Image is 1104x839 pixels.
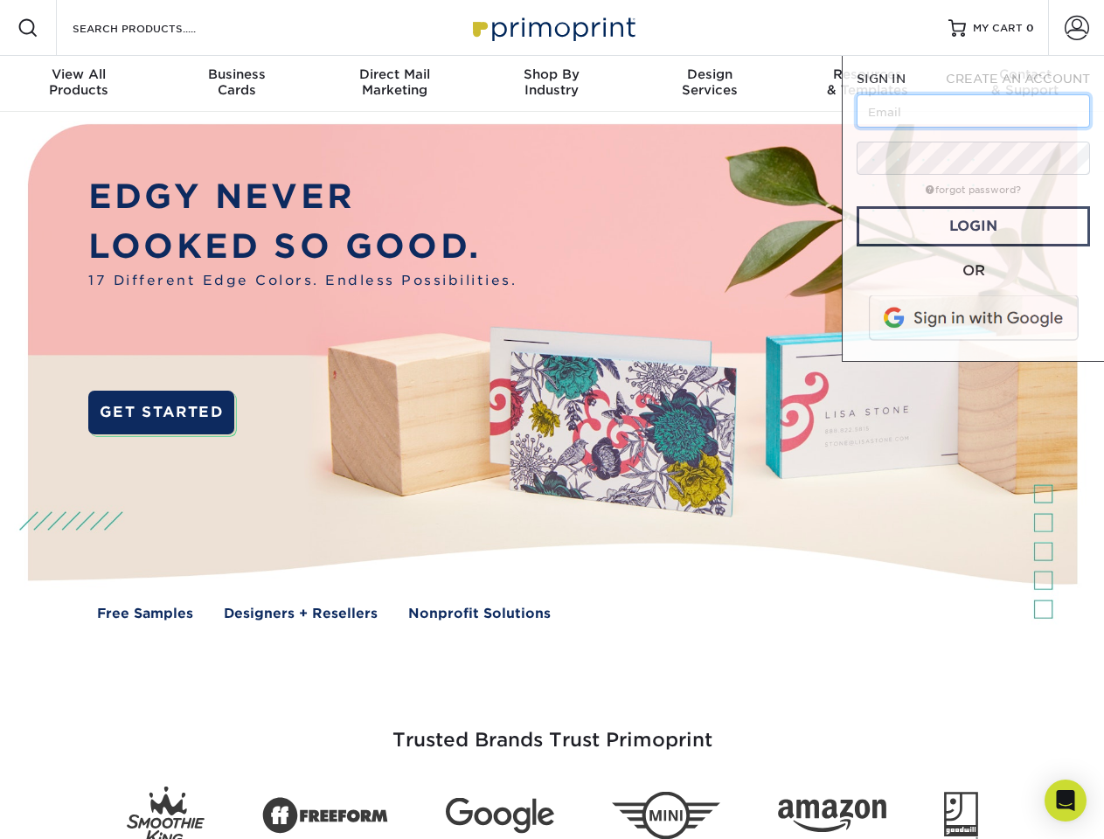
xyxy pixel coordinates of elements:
[926,184,1021,196] a: forgot password?
[157,66,315,82] span: Business
[88,391,234,434] a: GET STARTED
[473,56,630,112] a: Shop ByIndustry
[946,72,1090,86] span: CREATE AN ACCOUNT
[788,66,946,98] div: & Templates
[857,206,1090,246] a: Login
[224,604,378,624] a: Designers + Resellers
[157,66,315,98] div: Cards
[473,66,630,98] div: Industry
[88,222,517,272] p: LOOKED SO GOOD.
[973,21,1023,36] span: MY CART
[778,800,886,833] img: Amazon
[408,604,551,624] a: Nonprofit Solutions
[857,260,1090,281] div: OR
[4,786,149,833] iframe: Google Customer Reviews
[631,66,788,82] span: Design
[788,66,946,82] span: Resources
[316,56,473,112] a: Direct MailMarketing
[316,66,473,82] span: Direct Mail
[631,56,788,112] a: DesignServices
[41,687,1064,773] h3: Trusted Brands Trust Primoprint
[1026,22,1034,34] span: 0
[857,72,906,86] span: SIGN IN
[857,94,1090,128] input: Email
[71,17,241,38] input: SEARCH PRODUCTS.....
[631,66,788,98] div: Services
[157,56,315,112] a: BusinessCards
[1045,780,1087,822] div: Open Intercom Messenger
[788,56,946,112] a: Resources& Templates
[88,271,517,291] span: 17 Different Edge Colors. Endless Possibilities.
[446,798,554,834] img: Google
[88,172,517,222] p: EDGY NEVER
[316,66,473,98] div: Marketing
[944,792,978,839] img: Goodwill
[97,604,193,624] a: Free Samples
[473,66,630,82] span: Shop By
[465,9,640,46] img: Primoprint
